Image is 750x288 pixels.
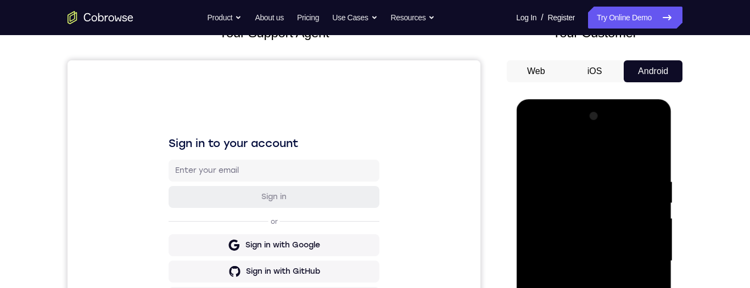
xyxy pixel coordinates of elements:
[588,7,682,29] a: Try Online Demo
[624,60,682,82] button: Android
[175,258,256,269] div: Sign in with Zendesk
[178,206,253,217] div: Sign in with GitHub
[566,60,624,82] button: iOS
[297,7,319,29] a: Pricing
[101,200,312,222] button: Sign in with GitHub
[101,253,312,275] button: Sign in with Zendesk
[541,11,543,24] span: /
[108,105,305,116] input: Enter your email
[391,7,435,29] button: Resources
[101,126,312,148] button: Sign in
[548,7,575,29] a: Register
[178,179,253,190] div: Sign in with Google
[516,7,536,29] a: Log In
[174,232,257,243] div: Sign in with Intercom
[507,60,566,82] button: Web
[201,157,212,166] p: or
[101,75,312,91] h1: Sign in to your account
[101,174,312,196] button: Sign in with Google
[208,7,242,29] button: Product
[332,7,377,29] button: Use Cases
[101,227,312,249] button: Sign in with Intercom
[68,11,133,24] a: Go to the home page
[255,7,283,29] a: About us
